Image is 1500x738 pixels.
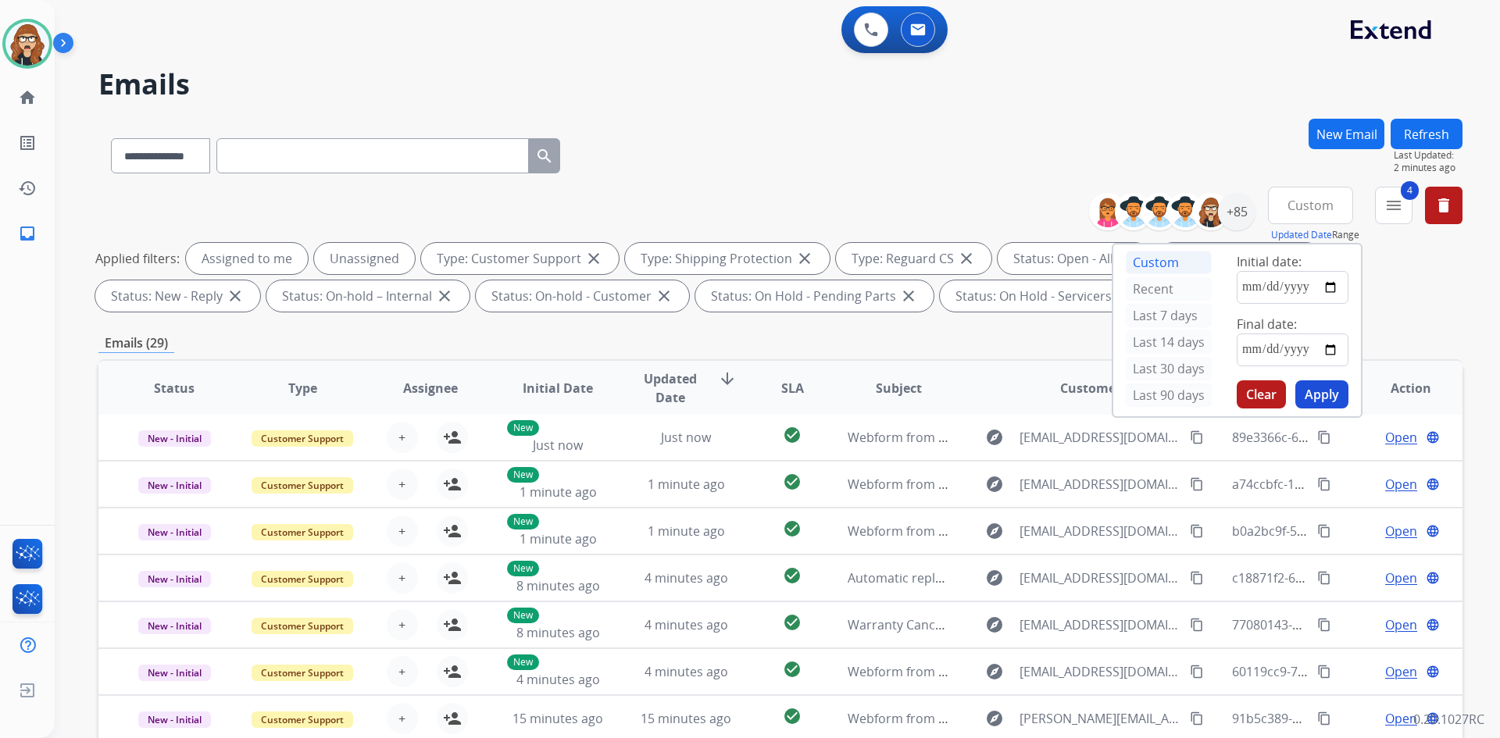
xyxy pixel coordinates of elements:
span: Customer Support [252,618,353,634]
div: Status: On Hold - Pending Parts [695,280,934,312]
span: [EMAIL_ADDRESS][DOMAIN_NAME] [1020,615,1180,634]
mat-icon: language [1426,430,1440,444]
span: Assignee [403,379,458,398]
span: c18871f2-6844-4ff7-8c76-133ea090b8d1 [1232,569,1464,586]
span: Open [1385,475,1417,494]
span: Type [288,379,317,398]
mat-icon: home [18,88,37,107]
button: + [387,656,418,687]
span: Customer Support [252,477,353,494]
span: 1 minute ago [648,476,725,493]
span: 4 minutes ago [645,616,728,633]
div: Last 7 days [1126,304,1212,327]
mat-icon: explore [985,662,1004,681]
span: Customer [1060,379,1121,398]
mat-icon: list_alt [18,134,37,152]
span: 4 minutes ago [645,663,728,680]
div: Type: Customer Support [421,243,619,274]
span: [EMAIL_ADDRESS][DOMAIN_NAME] [1020,662,1180,681]
div: Last 30 days [1126,357,1212,380]
span: 4 minutes ago [516,671,600,688]
span: [EMAIL_ADDRESS][DOMAIN_NAME] [1020,569,1180,587]
span: Open [1385,709,1417,728]
span: Open [1385,428,1417,447]
mat-icon: person_add [443,569,462,587]
span: Customer Support [252,665,353,681]
span: [EMAIL_ADDRESS][DOMAIN_NAME] [1020,475,1180,494]
span: Open [1385,615,1417,634]
span: + [398,569,405,587]
span: New - Initial [138,430,211,447]
mat-icon: explore [985,428,1004,447]
mat-icon: close [655,287,673,305]
mat-icon: close [584,249,603,268]
mat-icon: close [899,287,918,305]
span: Customer Support [252,711,353,728]
mat-icon: content_copy [1317,711,1331,726]
mat-icon: check_circle [783,426,802,444]
p: New [507,514,539,529]
mat-icon: close [226,287,245,305]
mat-icon: person_add [443,428,462,447]
span: Webform from [EMAIL_ADDRESS][DOMAIN_NAME] on [DATE] [848,522,1202,540]
mat-icon: search [535,147,554,166]
span: 8 minutes ago [516,577,600,594]
span: New - Initial [138,477,211,494]
mat-icon: check_circle [783,566,802,585]
span: 15 minutes ago [512,710,603,727]
span: Open [1385,522,1417,540]
span: 60119cc9-7aac-424b-8741-074f6401f170 [1232,663,1465,680]
mat-icon: person_add [443,522,462,540]
mat-icon: language [1426,665,1440,679]
div: Type: Reguard CS [836,243,991,274]
button: + [387,703,418,734]
span: + [398,522,405,540]
mat-icon: content_copy [1190,571,1204,585]
mat-icon: person_add [443,615,462,634]
mat-icon: content_copy [1317,618,1331,632]
span: Updated Date [635,369,706,407]
span: 4 minutes ago [645,569,728,586]
mat-icon: explore [985,475,1004,494]
p: New [507,467,539,483]
span: Customer Support [252,430,353,447]
button: + [387,609,418,640]
span: + [398,475,405,494]
span: Warranty Cancellation [848,616,979,633]
p: New [507,608,539,623]
mat-icon: check_circle [783,707,802,726]
span: Last Updated: [1394,149,1462,162]
mat-icon: content_copy [1190,665,1204,679]
span: + [398,615,405,634]
span: 1 minute ago [520,530,597,547]
span: New - Initial [138,524,211,540]
span: Customer Support [252,524,353,540]
span: Customer Support [252,571,353,587]
span: Just now [533,437,583,454]
button: Custom [1268,187,1353,224]
h2: Emails [98,69,1462,100]
mat-icon: close [435,287,454,305]
div: Status: On Hold - Servicers [940,280,1149,312]
mat-icon: content_copy [1317,665,1331,679]
div: Status: New - Reply [95,280,260,312]
div: Type: Shipping Protection [625,243,830,274]
span: Subject [876,379,922,398]
span: Webform from [EMAIL_ADDRESS][DOMAIN_NAME] on [DATE] [848,429,1202,446]
mat-icon: content_copy [1317,477,1331,491]
p: Applied filters: [95,249,180,268]
button: Refresh [1391,119,1462,149]
span: 77080143-6524-4623-a59b-da0e4aaa648d [1232,616,1475,633]
img: avatar [5,22,49,66]
span: + [398,428,405,447]
mat-icon: explore [985,709,1004,728]
div: Status: On-hold - Customer [476,280,689,312]
span: Status [154,379,195,398]
div: Last 14 days [1126,330,1212,354]
mat-icon: content_copy [1317,571,1331,585]
span: [EMAIL_ADDRESS][DOMAIN_NAME] [1020,428,1180,447]
span: 1 minute ago [520,483,597,501]
button: Apply [1295,380,1348,408]
div: Recent [1126,277,1212,301]
span: 89e3366c-6c40-4a67-8006-4288ca5d7a9b [1232,429,1472,446]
